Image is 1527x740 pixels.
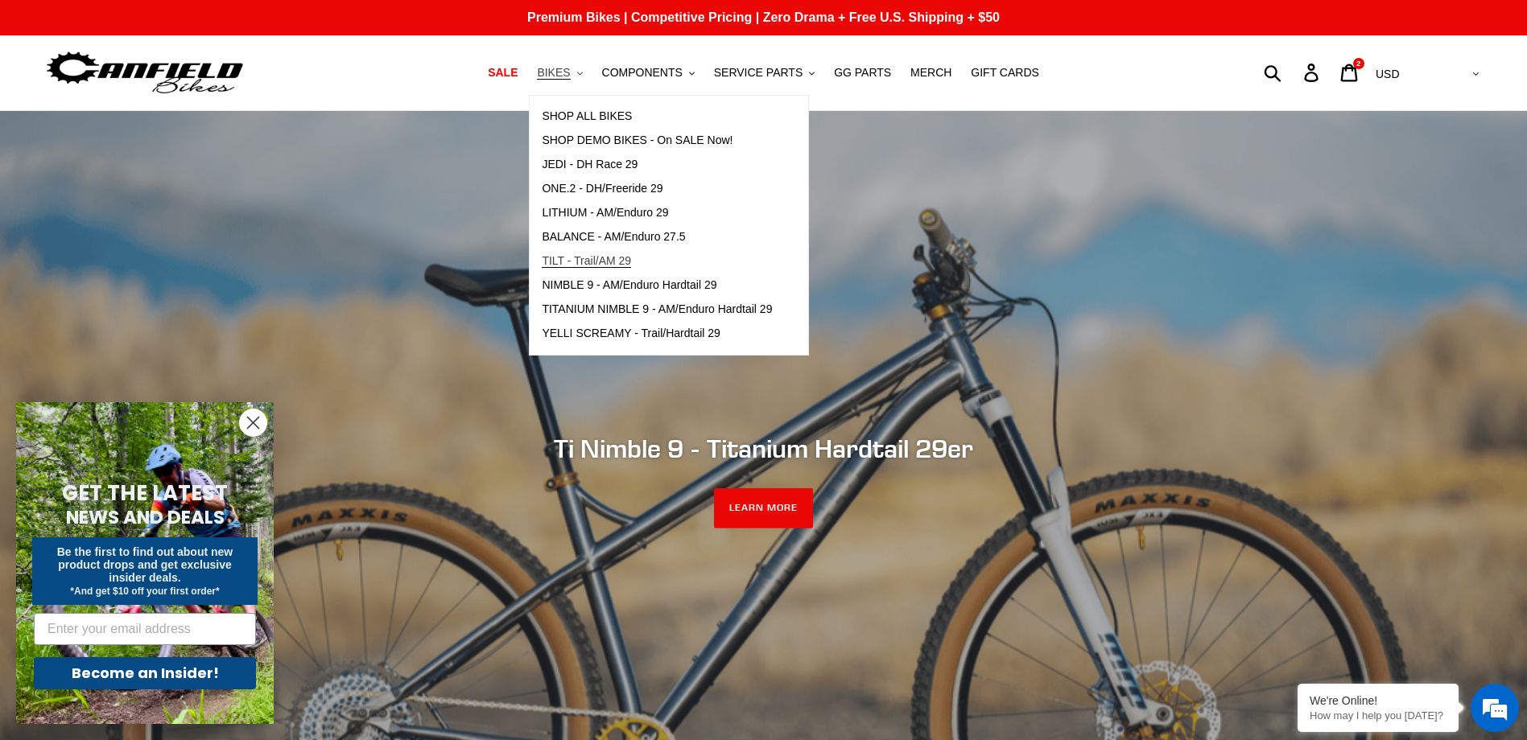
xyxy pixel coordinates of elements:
div: We're Online! [1310,694,1447,707]
p: How may I help you today? [1310,709,1447,721]
a: JEDI - DH Race 29 [530,153,784,177]
span: GIFT CARDS [971,66,1039,80]
span: BIKES [537,66,570,80]
input: Search [1273,55,1314,90]
span: NEWS AND DEALS [66,504,225,530]
a: TILT - Trail/AM 29 [530,249,784,273]
span: TILT - Trail/AM 29 [542,254,631,268]
a: 2 [1331,55,1369,90]
span: LITHIUM - AM/Enduro 29 [542,206,668,220]
a: SALE [480,62,526,84]
img: Canfield Bikes [44,47,246,98]
a: SHOP DEMO BIKES - On SALE Now! [530,129,784,153]
a: LEARN MORE [714,488,813,528]
a: SHOP ALL BIKES [530,105,784,129]
span: 2 [1356,60,1360,68]
button: SERVICE PARTS [706,62,823,84]
span: *And get $10 off your first order* [70,586,219,597]
span: Be the first to find out about new product drops and get exclusive insider deals. [57,545,233,584]
a: BALANCE - AM/Enduro 27.5 [530,225,784,249]
span: YELLI SCREAMY - Trail/Hardtail 29 [542,327,720,340]
div: Navigation go back [18,88,42,113]
a: GG PARTS [826,62,899,84]
a: GIFT CARDS [963,62,1047,84]
button: COMPONENTS [594,62,703,84]
span: JEDI - DH Race 29 [542,158,638,171]
span: SHOP ALL BIKES [542,109,632,123]
button: Close dialog [239,409,267,437]
span: ONE.2 - DH/Freeride 29 [542,182,662,195]
textarea: Type your message and hit 'Enter' [8,439,307,495]
a: TITANIUM NIMBLE 9 - AM/Enduro Hardtail 29 [530,298,784,322]
img: d_696896380_company_1647369064580_696896380 [52,80,92,121]
a: YELLI SCREAMY - Trail/Hardtail 29 [530,322,784,346]
span: We're online! [93,203,222,365]
span: SERVICE PARTS [714,66,803,80]
h2: Ti Nimble 9 - Titanium Hardtail 29er [325,433,1203,463]
span: GET THE LATEST [62,479,228,508]
div: Minimize live chat window [264,8,303,47]
button: BIKES [529,62,590,84]
span: SHOP DEMO BIKES - On SALE Now! [542,134,733,147]
span: SALE [488,66,518,80]
a: MERCH [902,62,960,84]
div: Chat with us now [108,90,295,111]
span: NIMBLE 9 - AM/Enduro Hardtail 29 [542,278,716,292]
input: Enter your email address [34,613,256,645]
span: TITANIUM NIMBLE 9 - AM/Enduro Hardtail 29 [542,302,772,316]
span: COMPONENTS [602,66,683,80]
span: GG PARTS [834,66,891,80]
a: ONE.2 - DH/Freeride 29 [530,177,784,201]
a: NIMBLE 9 - AM/Enduro Hardtail 29 [530,273,784,298]
span: BALANCE - AM/Enduro 27.5 [542,230,685,244]
button: Become an Insider! [34,657,256,689]
a: LITHIUM - AM/Enduro 29 [530,201,784,225]
span: MERCH [910,66,951,80]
